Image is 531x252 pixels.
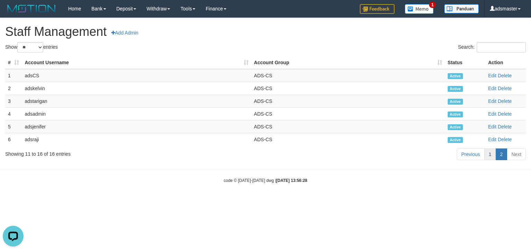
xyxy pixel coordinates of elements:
[458,42,526,52] label: Search:
[5,82,22,95] td: 2
[22,133,251,146] td: adsraji
[498,137,512,142] a: Delete
[498,73,512,78] a: Delete
[251,120,445,133] td: ADS-CS
[448,99,463,105] span: Active
[3,3,24,23] button: Open LiveChat chat widget
[448,86,463,92] span: Active
[485,56,526,69] th: Action
[498,124,512,129] a: Delete
[251,82,445,95] td: ADS-CS
[251,69,445,82] td: ADS-CS
[251,107,445,120] td: ADS-CS
[488,73,496,78] a: Edit
[5,95,22,107] td: 3
[5,3,58,14] img: MOTION_logo.png
[224,178,307,183] small: code © [DATE]-[DATE] dwg |
[22,95,251,107] td: adstarigan
[251,56,445,69] th: Account Group: activate to sort column ascending
[448,124,463,130] span: Active
[5,56,22,69] th: #: activate to sort column ascending
[495,148,507,160] a: 2
[484,148,496,160] a: 1
[488,124,496,129] a: Edit
[448,73,463,79] span: Active
[445,56,485,69] th: Status
[488,86,496,91] a: Edit
[448,112,463,117] span: Active
[17,42,43,52] select: Showentries
[22,82,251,95] td: adskelvin
[477,42,526,52] input: Search:
[498,86,512,91] a: Delete
[488,137,496,142] a: Edit
[5,69,22,82] td: 1
[457,148,484,160] a: Previous
[429,2,436,8] span: 1
[5,120,22,133] td: 5
[448,137,463,143] span: Active
[22,69,251,82] td: adsCS
[360,4,394,14] img: Feedback.jpg
[5,107,22,120] td: 4
[405,4,434,14] img: Button%20Memo.svg
[498,111,512,117] a: Delete
[5,148,216,157] div: Showing 11 to 16 of 16 entries
[251,133,445,146] td: ADS-CS
[107,27,143,39] a: Add Admin
[5,25,526,39] h1: Staff Management
[5,133,22,146] td: 6
[498,98,512,104] a: Delete
[444,4,479,13] img: panduan.png
[22,120,251,133] td: adsjenifer
[488,98,496,104] a: Edit
[276,178,307,183] strong: [DATE] 13:56:28
[22,107,251,120] td: adsadmin
[488,111,496,117] a: Edit
[507,148,526,160] a: Next
[22,56,251,69] th: Account Username: activate to sort column ascending
[5,42,58,52] label: Show entries
[251,95,445,107] td: ADS-CS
